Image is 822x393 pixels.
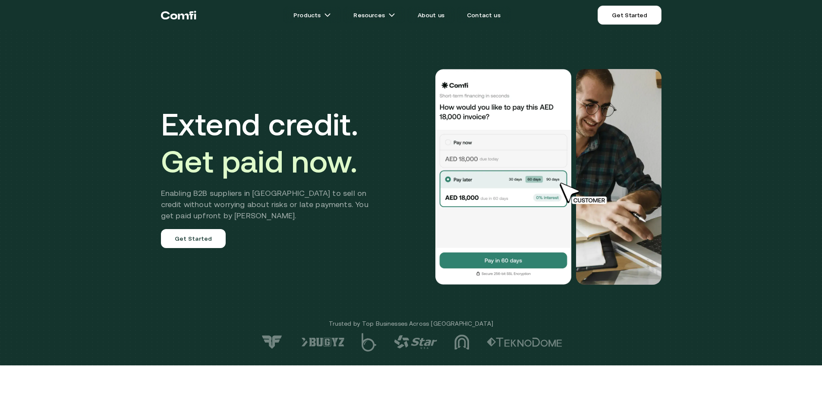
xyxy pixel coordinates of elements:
[161,229,226,248] a: Get Started
[161,144,358,179] span: Get paid now.
[394,335,437,349] img: logo-4
[362,333,377,352] img: logo-5
[554,181,617,205] img: cursor
[435,69,573,285] img: Would you like to pay this AED 18,000.00 invoice?
[343,6,405,24] a: Resourcesarrow icons
[598,6,661,25] a: Get Started
[576,69,661,285] img: Would you like to pay this AED 18,000.00 invoice?
[324,12,331,19] img: arrow icons
[388,12,395,19] img: arrow icons
[161,2,196,28] a: Return to the top of the Comfi home page
[487,337,562,347] img: logo-2
[260,335,284,349] img: logo-7
[283,6,341,24] a: Productsarrow icons
[407,6,455,24] a: About us
[454,334,469,350] img: logo-3
[161,188,381,221] h2: Enabling B2B suppliers in [GEOGRAPHIC_DATA] to sell on credit without worrying about risks or lat...
[457,6,511,24] a: Contact us
[301,337,344,347] img: logo-6
[161,106,381,180] h1: Extend credit.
